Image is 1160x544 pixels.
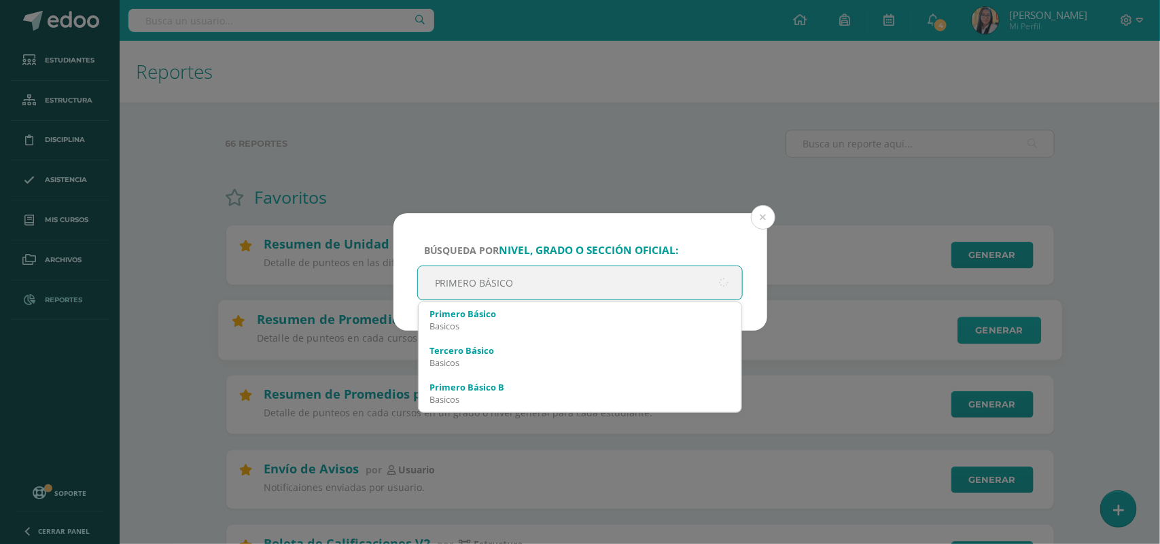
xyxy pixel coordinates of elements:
span: Búsqueda por [424,244,679,257]
div: Basicos [429,320,731,332]
strong: nivel, grado o sección oficial: [499,243,679,257]
div: Primero Básico B [429,381,731,393]
div: Basicos [429,357,731,369]
div: Primero Básico [429,308,731,320]
div: Tercero Básico [429,344,731,357]
input: ej. Primero primaria, etc. [418,266,743,300]
div: Basicos [429,393,731,405]
button: Close (Esc) [751,205,775,230]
